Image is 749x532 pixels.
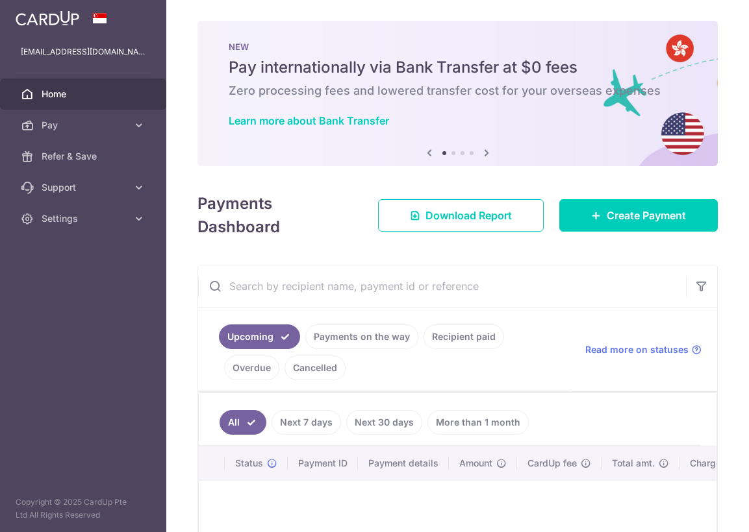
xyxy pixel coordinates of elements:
span: Read more on statuses [585,343,689,356]
a: All [220,410,266,435]
span: Home [42,88,127,101]
a: Cancelled [285,356,346,380]
a: Upcoming [219,324,300,349]
span: Amount [459,457,492,470]
h5: Pay internationally via Bank Transfer at $0 fees [229,57,687,78]
img: CardUp [16,10,79,26]
span: Settings [42,212,127,225]
a: Download Report [378,199,544,232]
th: Payment details [358,446,449,480]
a: Next 7 days [272,410,341,435]
p: NEW [229,42,687,52]
a: Learn more about Bank Transfer [229,114,389,127]
a: Recipient paid [424,324,504,349]
span: Download Report [425,208,512,223]
span: Support [42,181,127,194]
input: Search by recipient name, payment id or reference [198,265,686,307]
span: Refer & Save [42,150,127,163]
span: Charge date [690,457,743,470]
span: Pay [42,119,127,132]
img: Bank transfer banner [197,21,718,166]
a: Next 30 days [346,410,422,435]
span: Create Payment [607,208,686,223]
a: More than 1 month [427,410,529,435]
a: Read more on statuses [585,343,702,356]
a: Overdue [224,356,279,380]
a: Create Payment [559,199,718,232]
span: Status [235,457,263,470]
p: [EMAIL_ADDRESS][DOMAIN_NAME] [21,45,146,58]
h6: Zero processing fees and lowered transfer cost for your overseas expenses [229,83,687,99]
a: Payments on the way [305,324,418,349]
th: Payment ID [288,446,358,480]
h4: Payments Dashboard [197,192,355,239]
span: CardUp fee [527,457,577,470]
span: Total amt. [612,457,655,470]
